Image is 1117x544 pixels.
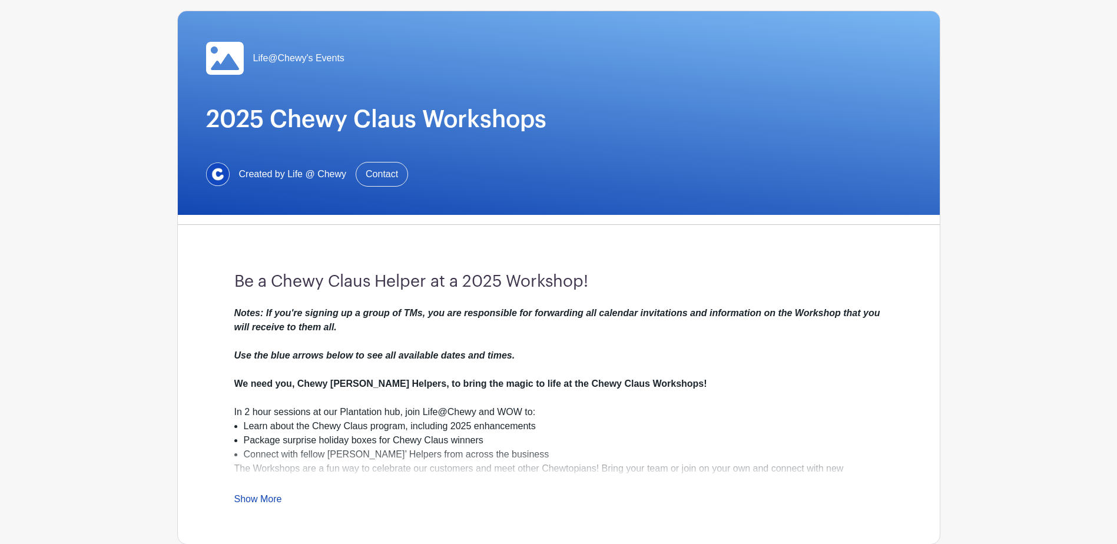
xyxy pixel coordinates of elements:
[244,447,883,462] li: Connect with fellow [PERSON_NAME]’ Helpers from across the business
[234,379,707,389] strong: We need you, Chewy [PERSON_NAME] Helpers, to bring the magic to life at the Chewy Claus Workshops!
[356,162,408,187] a: Contact
[244,433,883,447] li: Package surprise holiday boxes for Chewy Claus winners
[253,51,344,65] span: Life@Chewy's Events
[234,494,282,509] a: Show More
[239,167,347,181] span: Created by Life @ Chewy
[234,405,883,419] div: In 2 hour sessions at our Plantation hub, join Life@Chewy and WOW to:
[234,308,880,360] em: Notes: If you're signing up a group of TMs, you are responsible for forwarding all calendar invit...
[206,105,912,134] h1: 2025 Chewy Claus Workshops
[244,419,883,433] li: Learn about the Chewy Claus program, including 2025 enhancements
[206,162,230,186] img: 1629734264472.jfif
[234,272,883,292] h3: Be a Chewy Claus Helper at a 2025 Workshop!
